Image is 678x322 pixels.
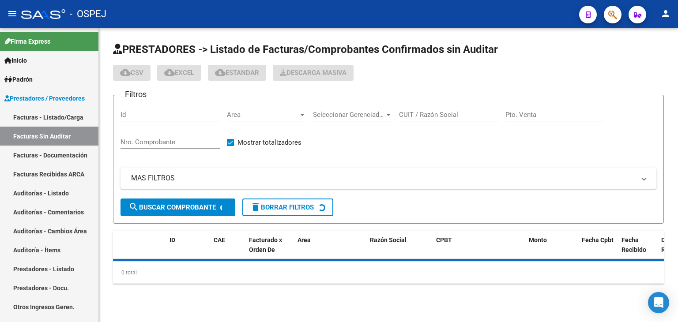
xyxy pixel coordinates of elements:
span: Padrón [4,75,33,84]
datatable-header-cell: Area [294,231,354,270]
button: Buscar Comprobante [121,198,235,216]
span: Area [298,236,311,243]
span: Firma Express [4,37,50,46]
button: Descarga Masiva [273,65,354,81]
app-download-masive: Descarga masiva de comprobantes (adjuntos) [273,65,354,81]
mat-icon: cloud_download [215,67,226,78]
span: Mostrar totalizadores [237,137,301,148]
mat-icon: cloud_download [164,67,175,78]
span: Inicio [4,56,27,65]
datatable-header-cell: Razón Social [366,231,433,270]
mat-icon: cloud_download [120,67,131,78]
button: CSV [113,65,151,81]
datatable-header-cell: Fecha Cpbt [578,231,618,270]
mat-icon: person [660,8,671,19]
span: Descarga Masiva [280,69,347,77]
button: Estandar [208,65,266,81]
button: Borrar Filtros [242,198,333,216]
mat-panel-title: MAS FILTROS [131,173,635,183]
span: Monto [529,236,547,243]
datatable-header-cell: Monto [525,231,578,270]
div: 0 total [113,262,664,284]
mat-icon: delete [250,202,261,212]
datatable-header-cell: Facturado x Orden De [245,231,294,270]
span: Facturado x Orden De [249,236,282,254]
span: CAE [214,236,225,243]
span: PRESTADORES -> Listado de Facturas/Comprobantes Confirmados sin Auditar [113,43,498,56]
datatable-header-cell: ID [166,231,210,270]
button: EXCEL [157,65,201,81]
span: Prestadores / Proveedores [4,94,85,103]
span: Fecha Cpbt [582,236,614,243]
span: CSV [120,69,143,77]
span: Area [227,111,298,119]
h3: Filtros [121,88,151,101]
span: EXCEL [164,69,194,77]
div: Open Intercom Messenger [648,292,669,313]
mat-expansion-panel-header: MAS FILTROS [121,168,656,189]
datatable-header-cell: Fecha Recibido [618,231,658,270]
span: Fecha Recibido [621,236,646,254]
span: Estandar [215,69,259,77]
mat-icon: search [128,202,139,212]
span: ID [169,236,175,243]
span: - OSPEJ [70,4,106,24]
span: Seleccionar Gerenciador [313,111,384,119]
datatable-header-cell: CAE [210,231,245,270]
span: Buscar Comprobante [128,203,216,211]
mat-icon: menu [7,8,18,19]
span: CPBT [436,236,452,243]
span: Borrar Filtros [250,203,314,211]
datatable-header-cell: CPBT [433,231,525,270]
span: Razón Social [370,236,407,243]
